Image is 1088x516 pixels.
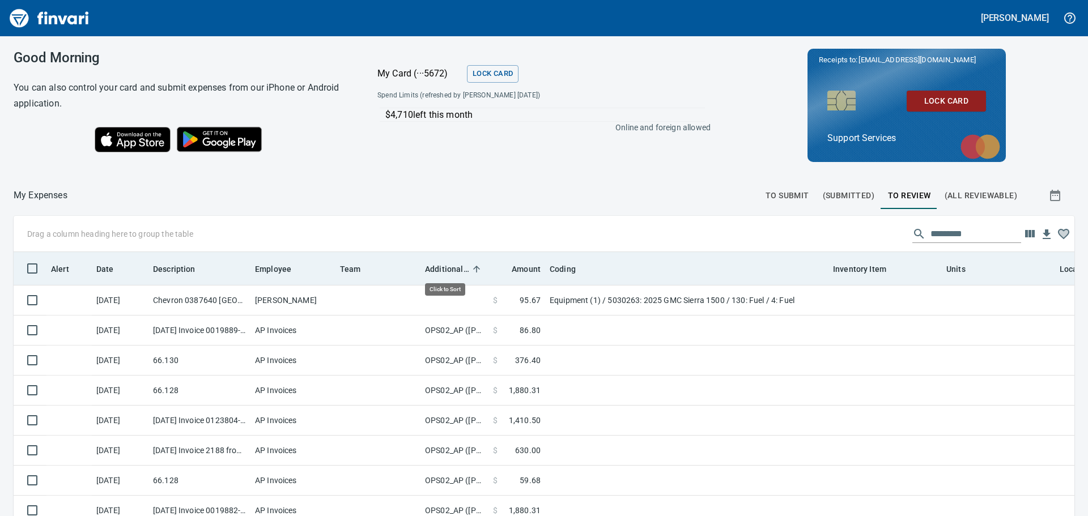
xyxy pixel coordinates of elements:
[148,436,250,466] td: [DATE] Invoice 2188 from Freedom Flagging LLC (1-39149)
[550,262,576,276] span: Coding
[148,346,250,376] td: 66.130
[493,355,498,366] span: $
[148,466,250,496] td: 66.128
[148,285,250,315] td: Chevron 0387640 [GEOGRAPHIC_DATA]
[420,346,488,376] td: OPS02_AP ([PERSON_NAME], [PERSON_NAME], [PERSON_NAME], [PERSON_NAME])
[515,355,541,366] span: 376.40
[250,376,335,406] td: AP Invoices
[493,415,498,426] span: $
[14,189,67,202] nav: breadcrumb
[95,127,171,152] img: Download on the App Store
[340,262,376,276] span: Team
[51,262,84,276] span: Alert
[833,262,886,276] span: Inventory Item
[92,346,148,376] td: [DATE]
[377,67,462,80] p: My Card (···5672)
[425,262,484,276] span: Additional Reviewer
[425,262,469,276] span: Additional Reviewer
[493,385,498,396] span: $
[255,262,291,276] span: Employee
[368,122,711,133] p: Online and foreign allowed
[7,5,92,32] img: Finvari
[14,189,67,202] p: My Expenses
[907,91,986,112] button: Lock Card
[250,346,335,376] td: AP Invoices
[493,445,498,456] span: $
[148,406,250,436] td: [DATE] Invoice 0123804-IN from Highway Specialties LLC (1-10458)
[51,262,69,276] span: Alert
[545,285,828,315] td: Equipment (1) / 5030263: 2025 GMC Sierra 1500 / 130: Fuel / 4: Fuel
[493,505,498,516] span: $
[420,406,488,436] td: OPS02_AP ([PERSON_NAME], [PERSON_NAME], [PERSON_NAME], [PERSON_NAME])
[493,295,498,306] span: $
[92,315,148,346] td: [DATE]
[509,385,541,396] span: 1,880.31
[1038,226,1055,243] button: Download Table
[946,262,966,276] span: Units
[493,325,498,336] span: $
[96,262,114,276] span: Date
[888,189,931,203] span: To Review
[509,415,541,426] span: 1,410.50
[420,315,488,346] td: OPS02_AP ([PERSON_NAME], [PERSON_NAME], [PERSON_NAME], [PERSON_NAME])
[1038,182,1074,209] button: Show transactions within a particular date range
[92,285,148,315] td: [DATE]
[250,285,335,315] td: [PERSON_NAME]
[171,121,268,158] img: Get it on Google Play
[148,376,250,406] td: 66.128
[385,108,705,122] p: $4,710 left this month
[497,262,541,276] span: Amount
[819,54,994,66] p: Receipts to:
[1055,225,1072,242] button: Column choices favorited. Click to reset to default
[250,466,335,496] td: AP Invoices
[420,376,488,406] td: OPS02_AP ([PERSON_NAME], [PERSON_NAME], [PERSON_NAME], [PERSON_NAME])
[766,189,809,203] span: To Submit
[153,262,195,276] span: Description
[27,228,193,240] p: Drag a column heading here to group the table
[509,505,541,516] span: 1,880.31
[14,80,349,112] h6: You can also control your card and submit expenses from our iPhone or Android application.
[955,129,1006,165] img: mastercard.svg
[377,90,624,101] span: Spend Limits (refreshed by [PERSON_NAME] [DATE])
[153,262,210,276] span: Description
[946,262,980,276] span: Units
[833,262,901,276] span: Inventory Item
[250,315,335,346] td: AP Invoices
[250,406,335,436] td: AP Invoices
[92,466,148,496] td: [DATE]
[1021,225,1038,242] button: Choose columns to display
[520,325,541,336] span: 86.80
[512,262,541,276] span: Amount
[981,12,1049,24] h5: [PERSON_NAME]
[340,262,361,276] span: Team
[92,406,148,436] td: [DATE]
[420,436,488,466] td: OPS02_AP ([PERSON_NAME], [PERSON_NAME], [PERSON_NAME], [PERSON_NAME])
[148,315,250,346] td: [DATE] Invoice 0019889-IN from Highway Specialties LLC (1-10458)
[827,131,986,145] p: Support Services
[857,54,976,65] span: [EMAIL_ADDRESS][DOMAIN_NAME]
[92,436,148,466] td: [DATE]
[96,262,129,276] span: Date
[978,9,1052,27] button: [PERSON_NAME]
[520,475,541,486] span: 59.68
[520,295,541,306] span: 95.67
[550,262,590,276] span: Coding
[467,65,518,83] button: Lock Card
[473,67,513,80] span: Lock Card
[420,466,488,496] td: OPS02_AP ([PERSON_NAME], [PERSON_NAME], [PERSON_NAME], [PERSON_NAME])
[515,445,541,456] span: 630.00
[92,376,148,406] td: [DATE]
[493,475,498,486] span: $
[14,50,349,66] h3: Good Morning
[823,189,874,203] span: (Submitted)
[916,94,977,108] span: Lock Card
[250,436,335,466] td: AP Invoices
[255,262,306,276] span: Employee
[945,189,1017,203] span: (All Reviewable)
